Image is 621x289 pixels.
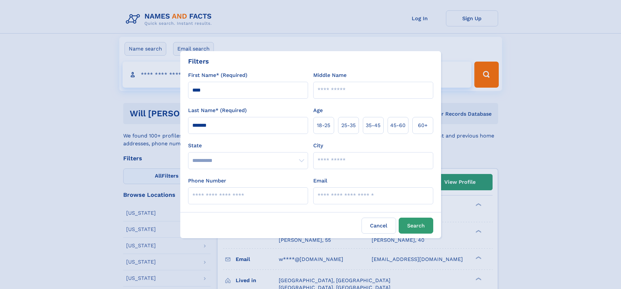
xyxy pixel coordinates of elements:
button: Search [399,218,433,234]
label: Age [313,107,323,114]
label: Cancel [362,218,396,234]
span: 60+ [418,122,428,129]
span: 35‑45 [366,122,380,129]
label: State [188,142,308,150]
label: Email [313,177,327,185]
label: Phone Number [188,177,226,185]
span: 45‑60 [390,122,406,129]
label: Last Name* (Required) [188,107,247,114]
span: 25‑35 [341,122,356,129]
label: First Name* (Required) [188,71,247,79]
label: Middle Name [313,71,347,79]
div: Filters [188,56,209,66]
label: City [313,142,323,150]
span: 18‑25 [317,122,330,129]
